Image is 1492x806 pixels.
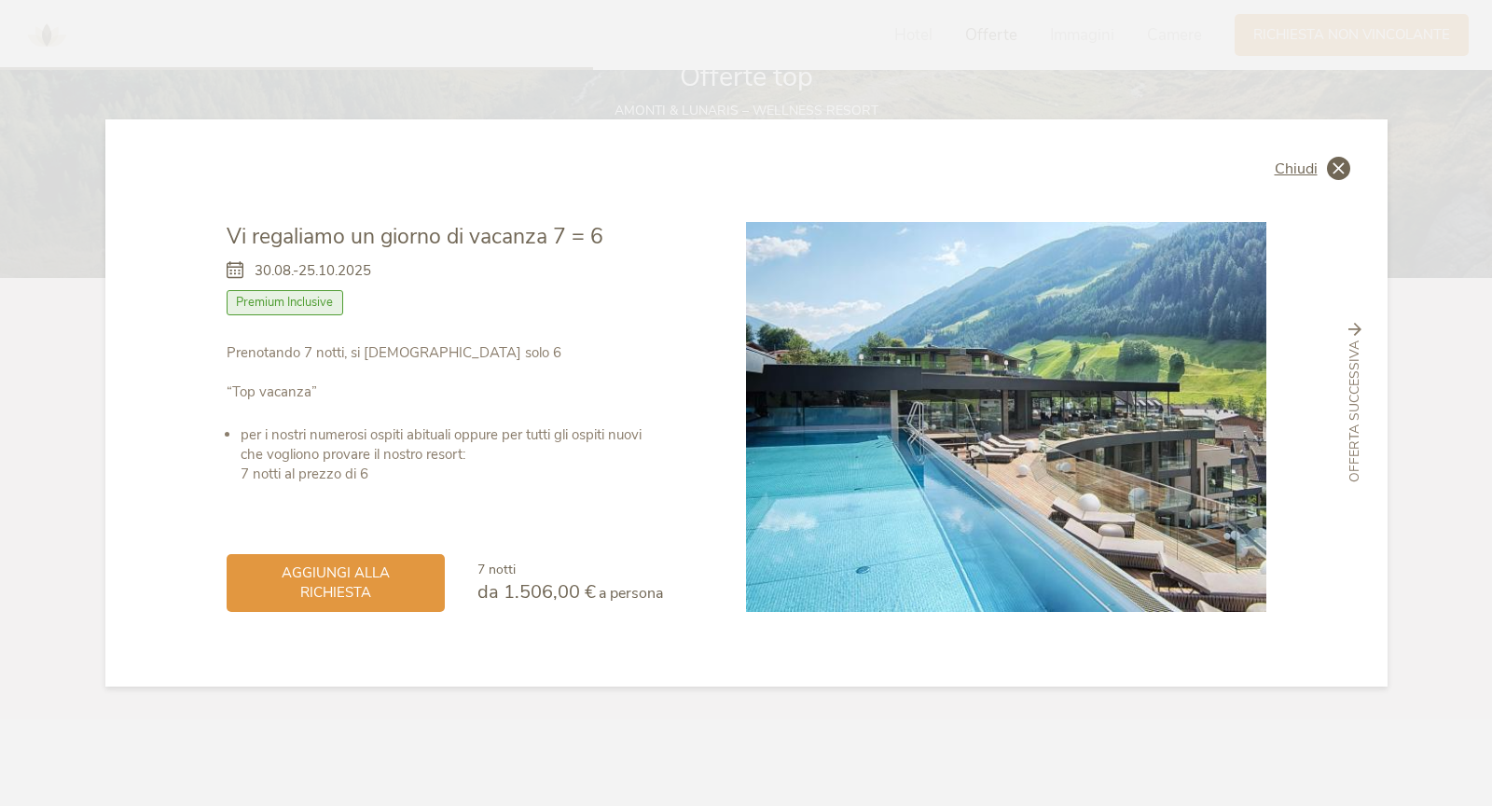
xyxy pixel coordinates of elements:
strong: “Top vacanza” [227,382,317,401]
span: Chiudi [1275,161,1318,176]
span: 7 notti [477,561,516,578]
p: Prenotando 7 notti, si [DEMOGRAPHIC_DATA] solo 6 [227,343,663,402]
span: Vi regaliamo un giorno di vacanza 7 = 6 [227,222,603,251]
li: per i nostri numerosi ospiti abituali oppure per tutti gli ospiti nuovi che vogliono provare il n... [241,425,663,484]
span: Offerta successiva [1346,340,1364,482]
span: da 1.506,00 € [477,579,596,604]
span: 30.08.-25.10.2025 [255,261,371,281]
img: Vi regaliamo un giorno di vacanza 7 = 6 [746,222,1266,612]
span: a persona [599,583,663,604]
span: aggiungi alla richiesta [245,563,426,603]
span: Premium Inclusive [227,290,344,314]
